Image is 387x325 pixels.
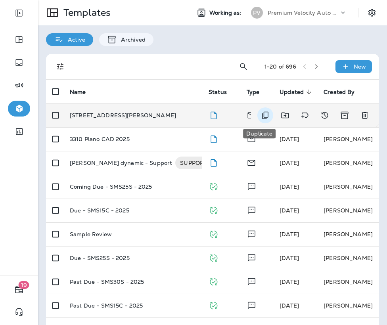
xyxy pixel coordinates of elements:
span: Text [247,277,257,285]
span: Text [247,301,257,308]
span: Email [247,159,256,166]
button: Filters [52,59,68,75]
p: Due - SMS15C - 2025 [70,207,129,214]
button: Settings [365,6,379,20]
div: Duplicate [243,129,276,138]
span: Updated [280,89,304,96]
span: Published [209,301,218,308]
span: Monica Snell [280,207,299,214]
span: Email [247,135,256,142]
button: Search Templates [236,59,251,75]
button: Add tags [297,107,313,123]
span: 19 [19,281,29,289]
div: PV [251,7,263,19]
span: J-P Scoville [280,159,299,166]
span: Text [247,182,257,189]
td: [PERSON_NAME] [317,175,379,199]
span: Created By [324,89,354,96]
td: [PERSON_NAME] [317,222,379,246]
p: [STREET_ADDRESS][PERSON_NAME] [70,112,176,119]
span: Type [247,89,260,96]
span: Published [209,254,218,261]
span: Status [209,88,237,96]
span: Created By [324,88,365,96]
span: Monica Snell [280,302,299,309]
span: Text [247,230,257,237]
p: Archived [117,36,146,43]
span: Published [209,206,218,213]
span: Published [209,277,218,285]
p: Premium Velocity Auto dba Jiffy Lube [268,10,339,16]
button: Archive [337,107,353,123]
p: Sample Review [70,231,112,237]
td: [PERSON_NAME] [317,270,379,294]
td: [PERSON_NAME] [317,127,379,151]
span: Text [247,206,257,213]
span: SUPPORT [175,159,212,167]
span: Name [70,89,86,96]
td: [PERSON_NAME] [317,151,379,175]
p: Past Due - SMS15C - 2025 [70,302,143,309]
span: Email [247,111,256,118]
td: [PERSON_NAME] [317,246,379,270]
span: Published [209,182,218,189]
span: Monica Snell [280,254,299,262]
span: Updated [280,88,314,96]
span: Name [70,88,96,96]
span: Working as: [209,10,243,16]
div: 1 - 20 of 696 [264,63,297,70]
span: Monica Snell [280,278,299,285]
span: Monica Snell [280,183,299,190]
button: 19 [8,282,30,298]
span: Published [209,230,218,237]
p: Due - SMS25S - 2025 [70,255,130,261]
button: Delete [357,107,373,123]
button: View Changelog [317,107,333,123]
span: Status [209,89,227,96]
span: [DATE] [280,231,299,238]
button: Duplicate [257,107,273,123]
span: Natalie Reynolds [280,136,299,143]
td: [PERSON_NAME] [317,294,379,317]
span: Draft [209,135,218,142]
span: Type [247,88,270,96]
p: Past Due - SMS30S - 2025 [70,279,144,285]
span: Draft [209,159,218,166]
button: Move to folder [277,107,293,123]
div: SUPPORT [175,157,212,169]
p: Templates [60,7,111,19]
td: [PERSON_NAME] [317,199,379,222]
p: New [354,63,366,70]
p: Active [64,36,85,43]
span: Text [247,254,257,261]
p: 3310 Plano CAD 2025 [70,136,130,142]
span: Draft [209,111,218,118]
button: Expand Sidebar [8,5,30,21]
p: [PERSON_NAME] dynamic - Support [70,157,172,169]
p: Coming Due - SMS25S - 2025 [70,184,152,190]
